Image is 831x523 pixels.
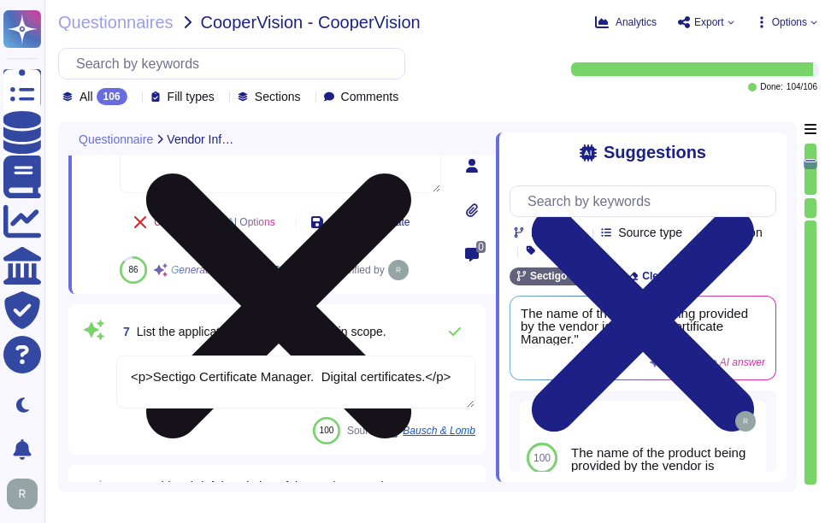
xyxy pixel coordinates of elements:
[116,356,475,408] textarea: <p>Sectigo Certificate Manager. Digital certificates.</p>
[595,15,657,29] button: Analytics
[772,17,807,27] span: Options
[128,265,138,274] span: 86
[760,83,783,91] span: Done:
[255,91,301,103] span: Sections
[3,475,50,513] button: user
[58,14,174,31] span: Questionnaires
[533,453,551,463] span: 100
[519,186,775,216] input: Search by keywords
[116,326,130,338] span: 7
[97,88,127,105] div: 106
[341,91,399,103] span: Comments
[80,91,93,103] span: All
[476,241,486,253] span: 0
[694,17,724,27] span: Export
[79,133,153,145] span: Questionnaire
[201,14,421,31] span: CooperVision - CooperVision
[735,411,756,432] img: user
[68,49,404,79] input: Search by keywords
[320,426,334,435] span: 100
[168,91,215,103] span: Fill types
[616,17,657,27] span: Analytics
[388,260,409,280] img: user
[7,479,38,509] img: user
[167,133,236,145] span: Vendor Information
[403,426,475,436] span: Bausch & Lomb
[787,83,817,91] span: 104 / 106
